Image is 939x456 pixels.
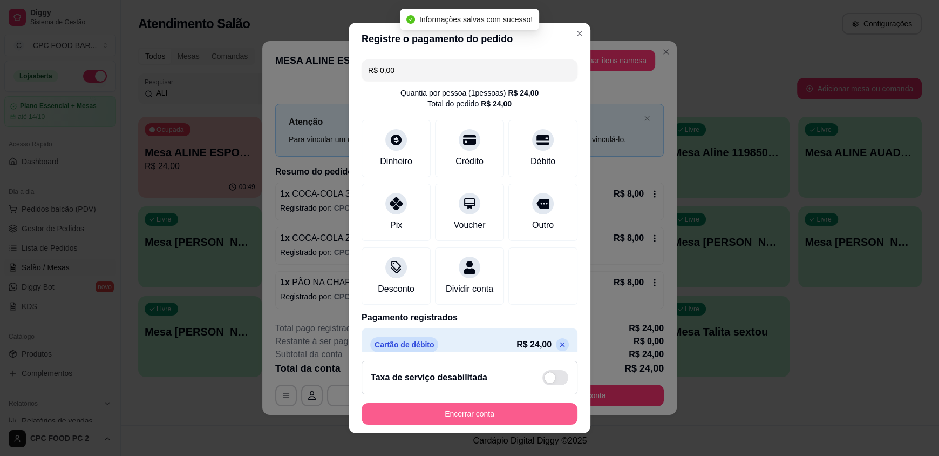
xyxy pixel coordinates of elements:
[481,98,512,109] div: R$ 24,00
[390,219,402,232] div: Pix
[532,219,554,232] div: Outro
[368,59,571,81] input: Ex.: hambúrguer de cordeiro
[349,23,590,55] header: Registre o pagamento do pedido
[378,283,414,296] div: Desconto
[427,98,512,109] div: Total do pedido
[508,88,539,98] div: R$ 24,00
[516,338,552,351] p: R$ 24,00
[530,155,555,168] div: Débito
[419,15,533,24] span: Informações salvas com sucesso!
[371,371,487,384] h2: Taxa de serviço desabilitada
[362,403,577,425] button: Encerrar conta
[362,311,577,324] p: Pagamento registrados
[380,155,412,168] div: Dinheiro
[454,219,486,232] div: Voucher
[406,15,415,24] span: check-circle
[400,88,539,98] div: Quantia por pessoa ( 1 pessoas)
[370,337,438,352] p: Cartão de débito
[446,283,493,296] div: Dividir conta
[571,25,588,42] button: Close
[455,155,484,168] div: Crédito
